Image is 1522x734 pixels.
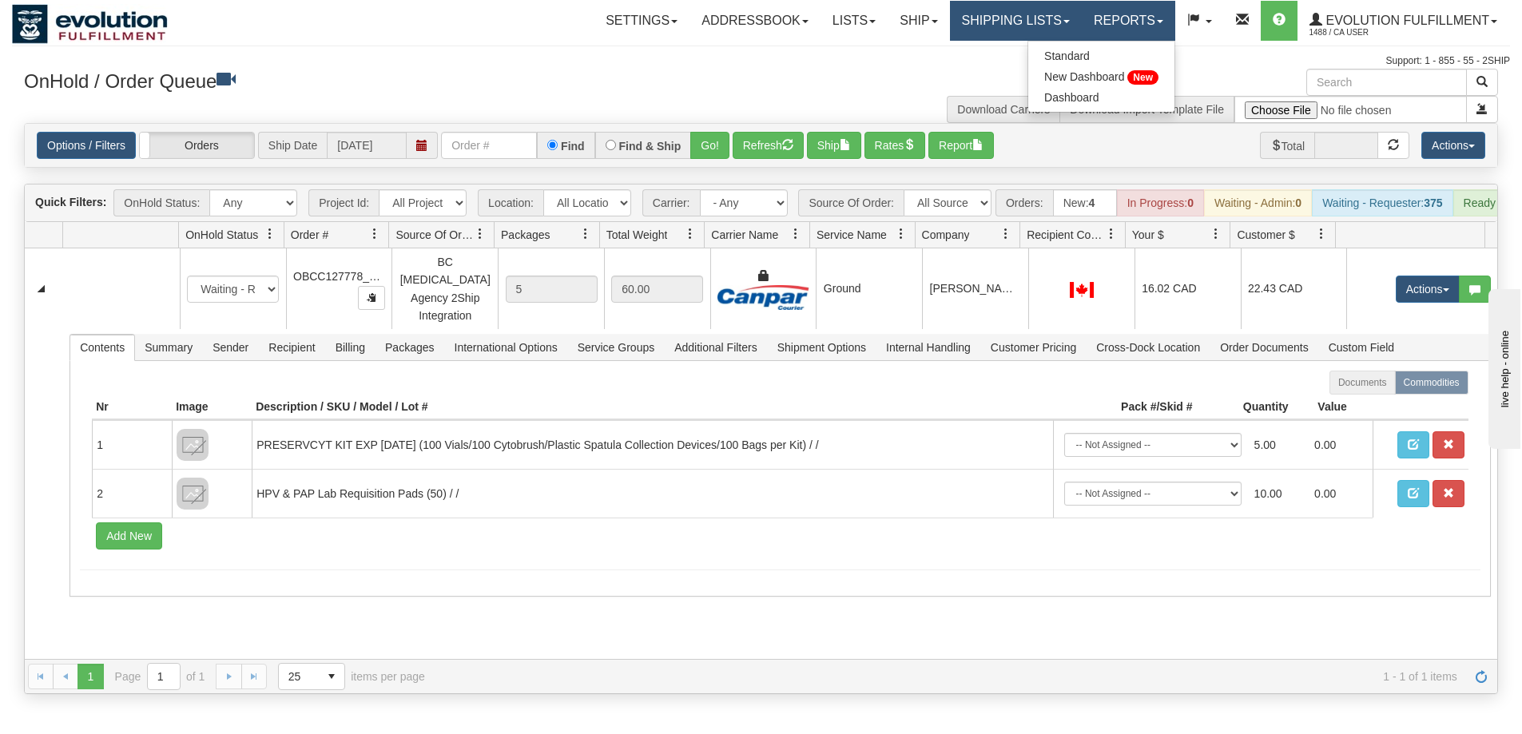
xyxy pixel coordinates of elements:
a: Download Carriers [957,103,1050,116]
span: New [1127,70,1158,85]
span: Total Weight [606,227,668,243]
span: OnHold Status: [113,189,209,216]
span: Packages [501,227,550,243]
a: Settings [594,1,689,41]
span: Carrier Name [711,227,778,243]
span: Your $ [1132,227,1164,243]
img: Canpar [717,285,809,310]
input: Search [1306,69,1467,96]
img: 8DAB37Fk3hKpn3AAAAAElFTkSuQmCC [177,478,209,510]
td: 16.02 CAD [1135,248,1241,329]
span: Billing [326,335,375,360]
th: Image [172,395,252,420]
span: Page sizes drop down [278,663,345,690]
strong: 4 [1089,196,1095,209]
span: Service Groups [568,335,664,360]
span: Total [1260,132,1315,159]
td: 0.00 [1308,475,1369,512]
span: Summary [135,335,202,360]
span: Recipient Country [1027,227,1105,243]
span: Customer $ [1237,227,1294,243]
button: Actions [1421,132,1485,159]
div: BC [MEDICAL_DATA] Agency 2Ship Integration [399,253,491,325]
a: Options / Filters [37,132,136,159]
a: Shipping lists [950,1,1082,41]
span: Company [922,227,970,243]
span: Order Documents [1210,335,1317,360]
label: Commodities [1395,371,1468,395]
span: 1 - 1 of 1 items [447,670,1457,683]
h3: OnHold / Order Queue [24,69,749,92]
td: 2 [92,469,172,518]
td: [PERSON_NAME] MEDICAL CLINIC [922,248,1028,329]
span: select [319,664,344,689]
button: Ship [807,132,861,159]
a: Addressbook [689,1,821,41]
div: 5 [506,276,598,303]
span: OnHold Status [185,227,258,243]
span: Sender [203,335,258,360]
td: PRESERVCYT KIT EXP [DATE] (100 Vials/100 Cytobrush/Plastic Spatula Collection Devices/100 Bags pe... [252,420,1052,469]
img: logo1488.jpg [12,4,168,44]
th: Description / SKU / Model / Lot # [252,395,1052,420]
button: Go! [690,132,729,159]
span: Order # [291,227,328,243]
a: Your $ filter column settings [1202,220,1230,248]
th: Value [1293,395,1373,420]
th: Pack #/Skid # [1053,395,1197,420]
a: Order # filter column settings [361,220,388,248]
th: Nr [92,395,172,420]
span: OBCC127778_PART_A [293,270,411,283]
a: Collapse [31,279,51,299]
a: Total Weight filter column settings [677,220,704,248]
span: Source Of Order [395,227,474,243]
span: Internal Handling [876,335,980,360]
div: In Progress: [1117,189,1204,216]
button: Report [928,132,994,159]
a: Carrier Name filter column settings [782,220,809,248]
div: grid toolbar [25,184,1497,222]
span: Service Name [817,227,887,243]
span: Contents [70,335,134,360]
td: Ground [816,248,922,329]
label: Quick Filters: [35,194,106,210]
span: New Dashboard [1044,70,1124,83]
input: Import [1234,96,1467,123]
span: Project Id: [308,189,379,216]
a: Source Of Order filter column settings [467,220,494,248]
a: Recipient Country filter column settings [1098,220,1125,248]
span: Location: [478,189,543,216]
div: 60.00 [611,276,703,303]
div: Waiting - Admin: [1204,189,1312,216]
th: Quantity [1197,395,1293,420]
strong: 375 [1424,196,1442,209]
span: Page 1 [77,664,103,689]
a: Customer $ filter column settings [1308,220,1335,248]
strong: 0 [1187,196,1194,209]
div: New: [1053,189,1117,216]
label: Documents [1329,371,1396,395]
button: Add New [96,522,162,550]
span: Recipient [259,335,324,360]
a: Dashboard [1028,87,1174,108]
span: 25 [288,669,309,684]
div: Support: 1 - 855 - 55 - 2SHIP [12,54,1510,68]
span: Packages [376,335,443,360]
img: CA [1070,282,1094,298]
span: Standard [1044,50,1090,62]
div: live help - online [12,14,148,26]
strong: 0 [1295,196,1301,209]
img: 8DAB37Fk3hKpn3AAAAAElFTkSuQmCC [177,429,209,461]
div: Waiting - Requester: [1312,189,1452,216]
span: Orders: [995,189,1053,216]
button: Copy to clipboard [358,286,385,310]
span: Shipment Options [768,335,876,360]
button: Refresh [733,132,804,159]
span: Ship Date [258,132,327,159]
span: Customer Pricing [981,335,1086,360]
button: Search [1466,69,1498,96]
span: Carrier: [642,189,700,216]
a: OnHold Status filter column settings [256,220,284,248]
td: 5.00 [1248,427,1309,463]
td: HPV & PAP Lab Requisition Pads (50) / / [252,469,1052,518]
